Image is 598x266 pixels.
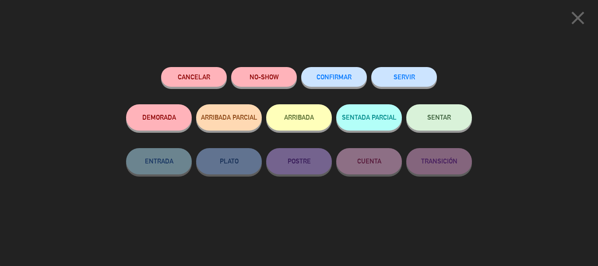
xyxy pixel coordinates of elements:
[301,67,367,87] button: CONFIRMAR
[126,148,192,174] button: ENTRADA
[336,104,402,131] button: SENTADA PARCIAL
[266,148,332,174] button: POSTRE
[406,104,472,131] button: SENTAR
[567,7,589,29] i: close
[196,148,262,174] button: PLATO
[317,73,352,81] span: CONFIRMAR
[161,67,227,87] button: Cancelar
[126,104,192,131] button: DEMORADA
[336,148,402,174] button: CUENTA
[427,113,451,121] span: SENTAR
[201,113,257,121] span: ARRIBADA PARCIAL
[564,7,591,32] button: close
[371,67,437,87] button: SERVIR
[266,104,332,131] button: ARRIBADA
[406,148,472,174] button: TRANSICIÓN
[231,67,297,87] button: NO-SHOW
[196,104,262,131] button: ARRIBADA PARCIAL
